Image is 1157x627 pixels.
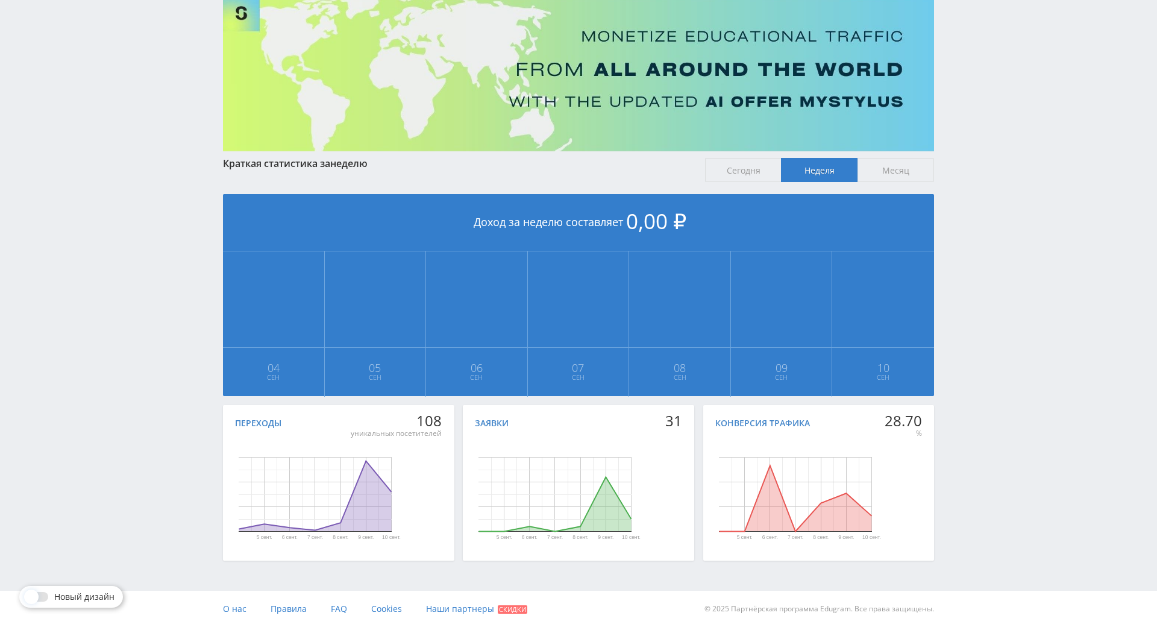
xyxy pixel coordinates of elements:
span: 05 [325,363,425,373]
span: Скидки [498,605,527,614]
text: 10 сент. [622,535,641,541]
span: 06 [427,363,527,373]
span: Cookies [371,603,402,614]
text: 7 сент. [307,535,323,541]
span: Сен [224,373,324,382]
text: 10 сент. [382,535,401,541]
text: 6 сент. [282,535,298,541]
svg: Диаграмма. [679,434,911,555]
text: 8 сент. [813,535,829,541]
text: 9 сент. [838,535,854,541]
span: Месяц [858,158,934,182]
span: Новый дизайн [54,592,114,602]
text: 8 сент. [572,535,588,541]
a: О нас [223,591,246,627]
div: Доход за неделю составляет [223,194,934,251]
span: неделю [330,157,368,170]
span: Сен [325,373,425,382]
span: О нас [223,603,246,614]
span: Неделя [781,158,858,182]
div: уникальных посетителей [351,429,442,438]
div: © 2025 Партнёрская программа Edugram. Все права защищены. [585,591,934,627]
span: 09 [732,363,832,373]
text: 5 сент. [736,535,752,541]
div: Краткая статистика за [223,158,693,169]
text: 7 сент. [547,535,563,541]
div: 31 [665,412,682,429]
span: FAQ [331,603,347,614]
text: 6 сент. [522,535,538,541]
div: 28.70 [885,412,922,429]
span: 10 [833,363,933,373]
span: Сен [833,373,933,382]
text: 8 сент. [333,535,348,541]
a: FAQ [331,591,347,627]
div: Конверсия трафика [715,418,810,428]
text: 5 сент. [257,535,272,541]
text: 9 сент. [598,535,614,541]
a: Правила [271,591,307,627]
svg: Диаграмма. [439,434,671,555]
text: 10 сент. [862,535,881,541]
span: Сен [732,373,832,382]
text: 9 сент. [358,535,374,541]
div: Переходы [235,418,281,428]
span: Правила [271,603,307,614]
span: Наши партнеры [426,603,494,614]
span: 04 [224,363,324,373]
a: Наши партнеры Скидки [426,591,527,627]
span: Сен [528,373,629,382]
span: Сен [630,373,730,382]
text: 7 сент. [787,535,803,541]
a: Cookies [371,591,402,627]
span: 0,00 ₽ [626,207,686,235]
text: 6 сент. [762,535,777,541]
svg: Диаграмма. [199,434,431,555]
text: 5 сент. [497,535,512,541]
span: Сегодня [705,158,782,182]
span: Сен [427,373,527,382]
div: 108 [351,412,442,429]
div: % [885,429,922,438]
span: 07 [528,363,629,373]
span: 08 [630,363,730,373]
div: Заявки [475,418,509,428]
